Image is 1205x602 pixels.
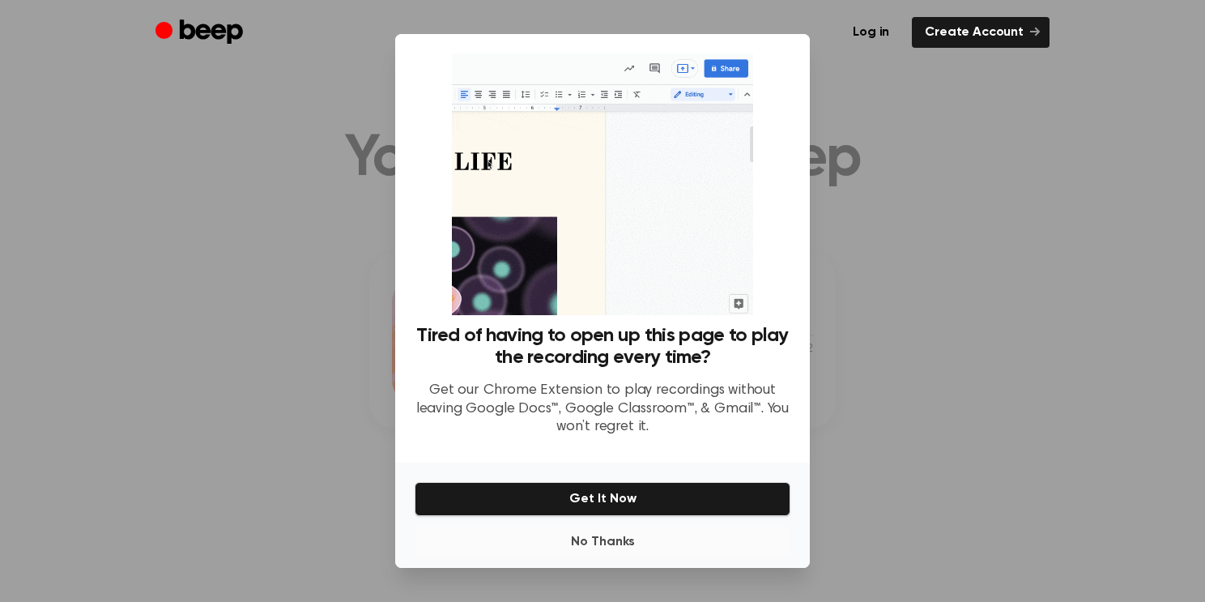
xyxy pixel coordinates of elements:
a: Create Account [912,17,1050,48]
p: Get our Chrome Extension to play recordings without leaving Google Docs™, Google Classroom™, & Gm... [415,382,790,437]
button: No Thanks [415,526,790,558]
a: Beep [155,17,247,49]
a: Log in [840,17,902,48]
h3: Tired of having to open up this page to play the recording every time? [415,325,790,369]
img: Beep extension in action [452,53,752,315]
button: Get It Now [415,482,790,516]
